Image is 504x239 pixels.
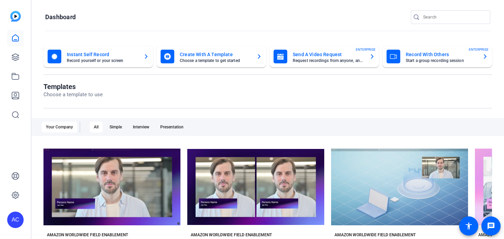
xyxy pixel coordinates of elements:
[465,222,473,230] mat-icon: accessibility
[487,222,495,230] mat-icon: message
[406,50,477,59] mat-card-title: Record With Others
[43,91,103,99] p: Choose a template to use
[129,122,153,133] div: Interview
[7,212,24,228] div: AC
[105,122,126,133] div: Simple
[423,13,485,21] input: Search
[43,83,103,91] h1: Templates
[191,232,272,238] div: AMAZON WORLDWIDE FIELD ENABLEMENT
[43,46,153,67] button: Instant Self RecordRecord yourself or your screen
[293,59,364,63] mat-card-subtitle: Request recordings from anyone, anywhere
[90,122,103,133] div: All
[67,50,138,59] mat-card-title: Instant Self Record
[10,11,21,22] img: blue-gradient.svg
[356,47,376,52] span: ENTERPRISE
[382,46,492,67] button: Record With OthersStart a group recording sessionENTERPRISE
[406,59,477,63] mat-card-subtitle: Start a group recording session
[156,46,266,67] button: Create With A TemplateChoose a template to get started
[67,59,138,63] mat-card-subtitle: Record yourself or your screen
[47,232,128,238] div: AMAZON WORLDWIDE FIELD ENABLEMENT
[42,122,77,133] div: Your Company
[156,122,188,133] div: Presentation
[269,46,379,67] button: Send A Video RequestRequest recordings from anyone, anywhereENTERPRISE
[180,59,251,63] mat-card-subtitle: Choose a template to get started
[180,50,251,59] mat-card-title: Create With A Template
[45,13,76,21] h1: Dashboard
[293,50,364,59] mat-card-title: Send A Video Request
[469,47,489,52] span: ENTERPRISE
[335,232,416,238] div: AMAZON WORLDWIDE FIELD ENABLEMENT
